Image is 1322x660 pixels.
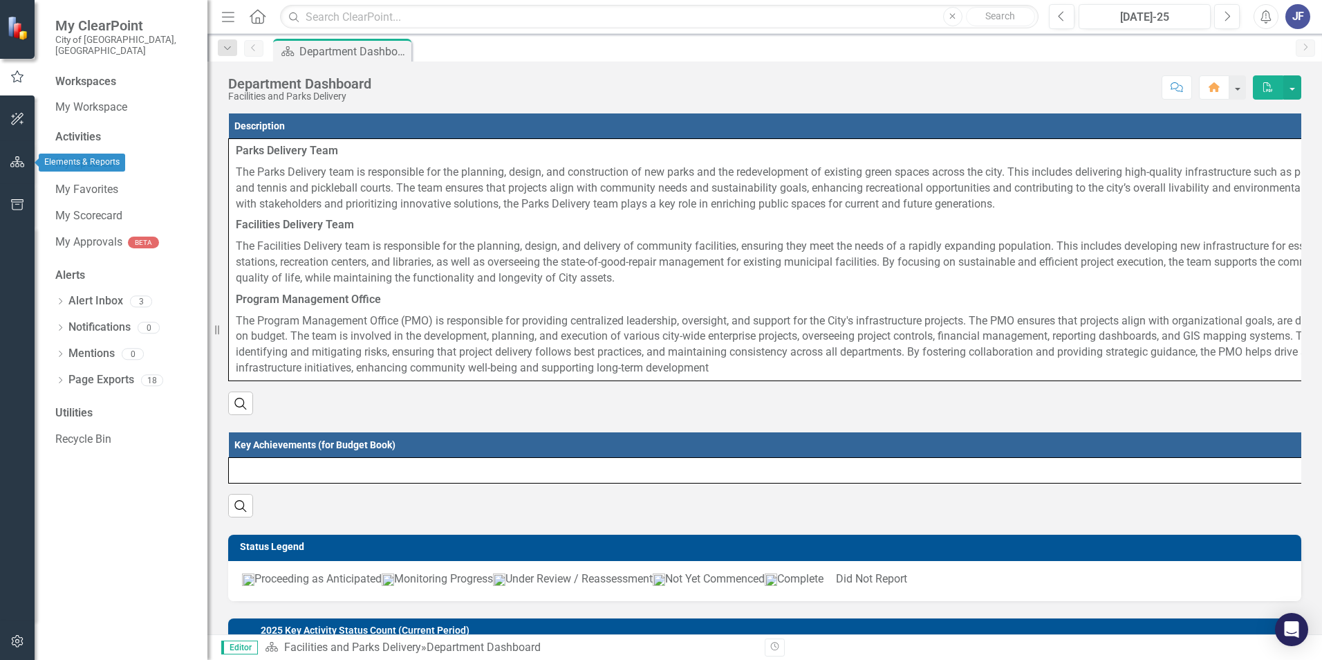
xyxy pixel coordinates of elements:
div: Utilities [55,405,194,421]
div: Workspaces [55,74,116,90]
div: BETA [128,237,159,248]
input: Search ClearPoint... [280,5,1039,29]
a: Facilities and Parks Delivery [284,641,421,654]
a: Alert Inbox [68,293,123,309]
img: DidNotReport.png [823,576,836,583]
img: ProceedingGreen.png [242,574,254,586]
a: My Favorites [55,182,194,198]
div: 18 [141,374,163,386]
div: [DATE]-25 [1083,9,1206,26]
button: [DATE]-25 [1079,4,1211,29]
a: My Approvals [55,235,122,250]
div: Alerts [55,268,194,284]
a: My Workspace [55,100,194,116]
img: Complete_icon.png [765,574,777,586]
div: 0 [138,322,160,333]
strong: Parks Delivery Team [236,144,338,157]
h3: Status Legend [240,542,1294,552]
div: Facilities and Parks Delivery [228,91,371,102]
img: ClearPoint Strategy [7,16,31,40]
img: UnderReview.png [493,574,505,586]
a: Mentions [68,346,115,362]
a: My Scorecard [55,208,194,224]
a: Page Exports [68,372,134,388]
div: Elements & Reports [39,154,125,172]
img: NotYet.png [653,574,665,586]
small: City of [GEOGRAPHIC_DATA], [GEOGRAPHIC_DATA] [55,34,194,57]
div: 0 [122,348,144,360]
span: Editor [221,641,258,654]
div: Department Dashboard [228,76,371,91]
a: 2025 Key Activity Status Count (Current Period) [261,625,469,636]
div: 3 [130,295,152,307]
a: Recycle Bin [55,432,194,448]
img: Not Defined [240,630,257,646]
div: Department Dashboard [427,641,541,654]
button: JF [1285,4,1310,29]
a: Notifications [68,320,131,336]
div: » [265,640,754,656]
strong: Facilities Delivery Team [236,218,354,231]
img: Monitoring.png [382,574,394,586]
div: Department Dashboard [299,43,408,60]
span: Search [985,10,1015,21]
span: My ClearPoint [55,17,194,34]
strong: Program Management Office [236,293,381,306]
div: Open Intercom Messenger [1275,613,1308,646]
div: Activities [55,129,194,145]
button: Search [966,7,1035,26]
p: Proceeding as Anticipated Monitoring Progress Under Review / Reassessment Not Yet Commenced Compl... [242,571,1287,587]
